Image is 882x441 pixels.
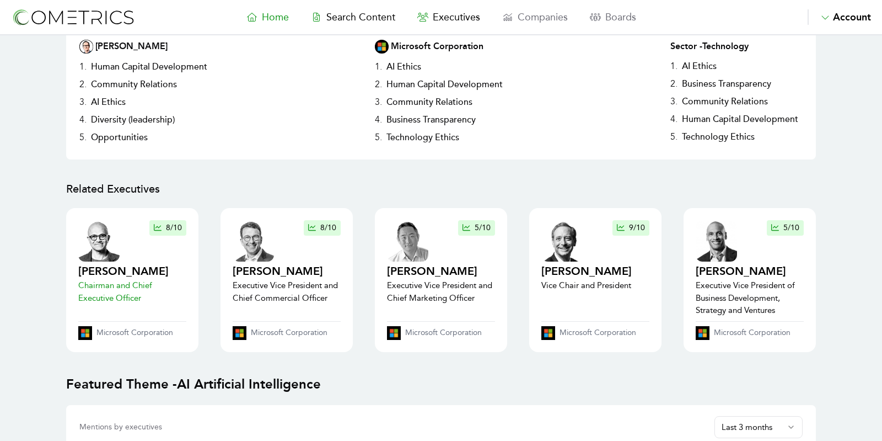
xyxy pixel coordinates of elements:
h3: Human Capital Development [87,58,212,76]
p: Microsoft Corporation [405,327,482,338]
img: company logo [541,326,555,340]
h3: 3 . [79,93,87,111]
p: Vice Chair and President [541,279,632,292]
h3: Community Relations [382,93,477,111]
a: executive profile thumbnail5/10[PERSON_NAME]Executive Vice President and Chief Marketing Officer [387,220,495,317]
p: Chairman and Chief Executive Officer [78,279,186,304]
h1: Featured Theme - AI Artificial Intelligence [66,374,816,394]
a: Companies [491,9,579,25]
h2: [PERSON_NAME] [387,264,495,279]
img: executive profile thumbnail [387,220,428,262]
a: Microsoft Corporation [233,326,341,340]
a: Search Content [300,9,406,25]
a: Microsoft Corporation [696,326,804,340]
p: Executive Vice President of Business Development, Strategy and Ventures [696,279,804,317]
h3: 2 . [79,76,87,93]
span: Boards [605,11,636,23]
p: Microsoft Corporation [96,327,173,338]
h2: [PERSON_NAME] [541,264,632,279]
img: executive profile thumbnail [541,220,583,262]
h3: Diversity (leadership) [87,111,179,129]
img: Company Logo Thumbnail [375,40,389,54]
h2: [PERSON_NAME] [233,264,341,279]
button: 8/10 [304,220,341,236]
h3: Business Transparency [382,111,480,129]
h3: 1 . [375,58,382,76]
h3: Technology Ethics [677,128,759,146]
a: executive profile thumbnail5/10[PERSON_NAME]Executive Vice President of Business Development, Str... [696,220,804,317]
h3: Opportunities [87,129,152,146]
button: 9/10 [612,220,649,236]
h3: AI Ethics [677,57,721,75]
h3: 2 . [670,75,677,93]
img: executive profile thumbnail [233,220,274,262]
img: logo-refresh-RPX2ODFg.svg [11,7,135,28]
p: Microsoft Corporation [251,327,327,338]
span: Companies [518,11,568,23]
h3: 3 . [375,93,382,111]
a: Home [235,9,300,25]
img: company logo [233,326,246,340]
h2: [PERSON_NAME] [95,40,168,54]
h2: Related Executives [66,182,816,197]
h2: Microsoft Corporation [391,40,483,54]
h3: AI Ethics [382,58,426,76]
a: Microsoft Corporation [78,326,186,340]
h3: Business Transparency [677,75,776,93]
img: company logo [387,326,401,340]
img: executive profile thumbnail [696,220,737,262]
h3: 3 . [670,93,677,110]
a: Executives [406,9,491,25]
h3: Community Relations [677,93,772,110]
button: 8/10 [149,220,186,236]
p: Microsoft Corporation [560,327,636,338]
p: Executive Vice President and Chief Commercial Officer [233,279,341,304]
h3: Human Capital Development [677,110,803,128]
span: Home [262,11,289,23]
h3: 1 . [79,58,87,76]
h2: [PERSON_NAME] [78,264,186,279]
a: Microsoft Corporation [541,326,649,340]
h2: Sector - Technology [670,40,803,53]
h3: 5 . [375,129,382,146]
button: 5/10 [458,220,495,236]
h3: AI Ethics [87,93,130,111]
img: executive profile thumbnail [78,220,120,262]
h3: Human Capital Development [382,76,507,93]
a: executive profile thumbnail8/10[PERSON_NAME]Executive Vice President and Chief Commercial Officer [233,220,341,317]
h2: [PERSON_NAME] [696,264,804,279]
h3: Technology Ethics [382,129,464,146]
p: Mentions by executives [79,422,710,433]
h3: 5 . [79,129,87,146]
h3: 5 . [670,128,677,146]
h3: 4 . [670,110,677,128]
img: Executive Thumbnail [79,40,93,54]
button: Select a value [714,416,803,438]
img: company logo [696,326,709,340]
p: Microsoft Corporation [714,327,790,338]
a: Microsoft Corporation [387,326,495,340]
p: Executive Vice President and Chief Marketing Officer [387,279,495,304]
button: 5/10 [767,220,804,236]
h3: 2 . [375,76,382,93]
a: executive profile thumbnail9/10[PERSON_NAME]Vice Chair and President [541,220,649,317]
h3: Community Relations [87,76,181,93]
span: Executives [433,11,480,23]
h3: 1 . [670,57,677,75]
span: Search Content [326,11,395,23]
h3: 4 . [375,111,382,129]
a: executive profile thumbnail8/10[PERSON_NAME]Chairman and Chief Executive Officer [78,220,186,317]
h3: 4 . [79,111,87,129]
button: Account [808,9,871,25]
img: company logo [78,326,92,340]
span: Account [833,11,871,23]
a: Boards [579,9,647,25]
